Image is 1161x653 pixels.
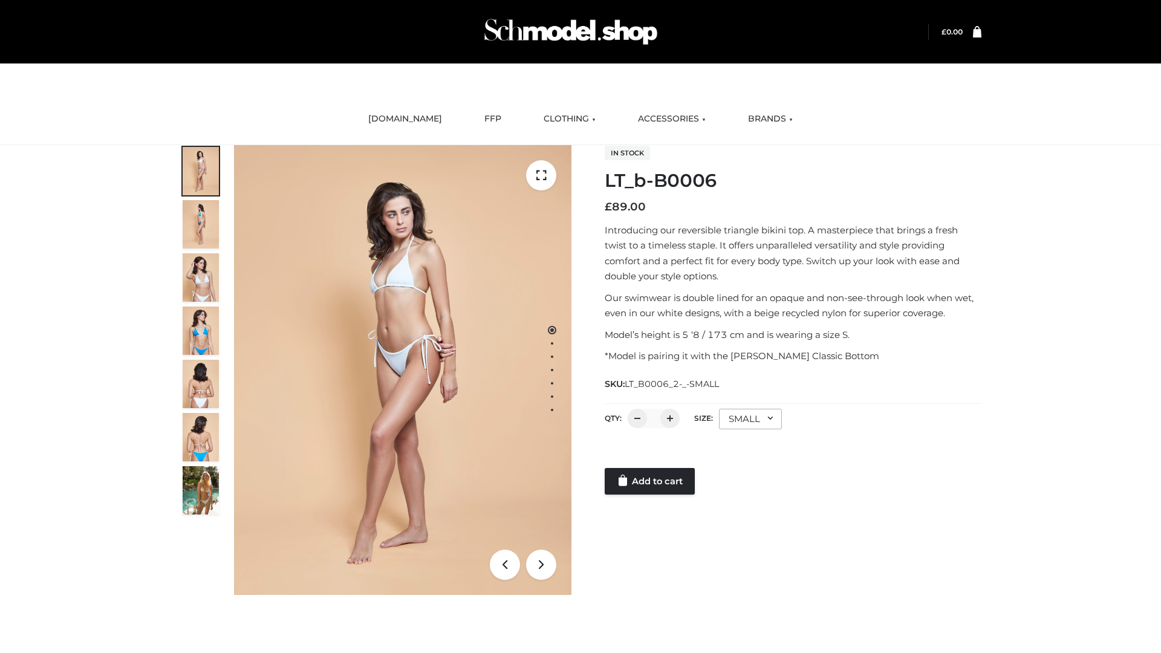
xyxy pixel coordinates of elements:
[605,327,981,343] p: Model’s height is 5 ‘8 / 173 cm and is wearing a size S.
[605,377,720,391] span: SKU:
[183,147,219,195] img: ArielClassicBikiniTop_CloudNine_AzureSky_OW114ECO_1-scaled.jpg
[475,106,510,132] a: FFP
[183,200,219,249] img: ArielClassicBikiniTop_CloudNine_AzureSky_OW114ECO_2-scaled.jpg
[183,253,219,302] img: ArielClassicBikiniTop_CloudNine_AzureSky_OW114ECO_3-scaled.jpg
[183,360,219,408] img: ArielClassicBikiniTop_CloudNine_AzureSky_OW114ECO_7-scaled.jpg
[941,27,946,36] span: £
[183,466,219,515] img: Arieltop_CloudNine_AzureSky2.jpg
[359,106,451,132] a: [DOMAIN_NAME]
[605,170,981,192] h1: LT_b-B0006
[941,27,963,36] bdi: 0.00
[535,106,605,132] a: CLOTHING
[605,200,612,213] span: £
[629,106,715,132] a: ACCESSORIES
[480,8,662,56] img: Schmodel Admin 964
[183,307,219,355] img: ArielClassicBikiniTop_CloudNine_AzureSky_OW114ECO_4-scaled.jpg
[605,348,981,364] p: *Model is pairing it with the [PERSON_NAME] Classic Bottom
[605,414,622,423] label: QTY:
[605,290,981,321] p: Our swimwear is double lined for an opaque and non-see-through look when wet, even in our white d...
[625,378,719,389] span: LT_B0006_2-_-SMALL
[605,200,646,213] bdi: 89.00
[183,413,219,461] img: ArielClassicBikiniTop_CloudNine_AzureSky_OW114ECO_8-scaled.jpg
[719,409,782,429] div: SMALL
[694,414,713,423] label: Size:
[739,106,802,132] a: BRANDS
[605,146,650,160] span: In stock
[234,145,571,595] img: ArielClassicBikiniTop_CloudNine_AzureSky_OW114ECO_1
[605,223,981,284] p: Introducing our reversible triangle bikini top. A masterpiece that brings a fresh twist to a time...
[941,27,963,36] a: £0.00
[605,468,695,495] a: Add to cart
